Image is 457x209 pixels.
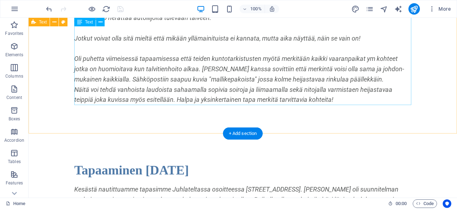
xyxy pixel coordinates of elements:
[269,6,275,12] i: On resize automatically adjust zoom level to fit chosen device.
[250,5,262,13] h6: 100%
[5,31,23,36] p: Favorites
[223,127,263,140] div: + Add section
[366,5,374,13] button: pages
[443,199,451,208] button: Usercentrics
[396,199,407,208] span: 00 00
[6,199,25,208] a: Click to cancel selection. Double-click to open Pages
[426,3,454,15] button: More
[428,5,451,12] span: More
[410,5,418,13] i: Publish
[8,159,21,164] p: Tables
[401,201,402,206] span: :
[394,5,403,13] button: text_generator
[416,199,434,208] span: Code
[45,5,53,13] i: Undo: Change text (Ctrl+Z)
[45,5,53,13] button: undo
[413,199,437,208] button: Code
[5,73,23,79] p: Columns
[5,52,24,58] p: Elements
[87,5,96,13] button: Click here to leave preview mode and continue editing
[6,180,23,186] p: Features
[380,5,388,13] i: Navigator
[366,5,374,13] i: Pages (Ctrl+Alt+S)
[351,5,360,13] button: design
[408,3,420,15] button: publish
[6,95,22,100] p: Content
[4,137,24,143] p: Accordion
[380,5,388,13] button: navigator
[85,20,93,24] span: Text
[9,116,20,122] p: Boxes
[394,5,402,13] i: AI Writer
[240,5,265,13] button: 100%
[102,5,110,13] button: reload
[351,5,360,13] i: Design (Ctrl+Alt+Y)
